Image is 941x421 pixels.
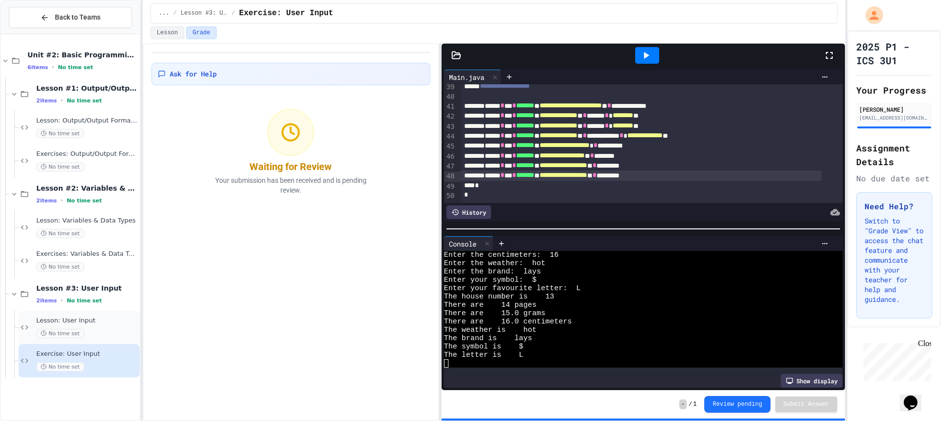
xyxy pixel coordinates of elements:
[859,114,929,122] div: [EMAIL_ADDRESS][DOMAIN_NAME]
[444,239,481,249] div: Console
[444,182,456,192] div: 49
[783,400,829,408] span: Submit Answer
[36,198,57,204] span: 2 items
[855,4,886,26] div: My Account
[444,70,501,84] div: Main.java
[444,191,456,201] div: 50
[444,102,456,112] div: 41
[444,152,456,162] div: 46
[444,343,523,351] span: The symbol is $
[444,162,456,172] div: 47
[27,64,48,71] span: 6 items
[173,9,176,17] span: /
[36,98,57,104] span: 2 items
[704,396,770,413] button: Review pending
[61,97,63,104] span: •
[159,9,170,17] span: ...
[444,259,545,268] span: Enter the weather: hot
[61,297,63,304] span: •
[36,117,138,125] span: Lesson: Output/Output Formatting
[202,175,379,195] p: Your submission has been received and is pending review.
[444,334,532,343] span: The brand is lays
[181,9,228,17] span: Lesson #3: User Input
[36,217,138,225] span: Lesson: Variables & Data Types
[36,350,138,358] span: Exercise: User Input
[55,12,100,23] span: Back to Teams
[444,122,456,132] div: 43
[444,284,581,293] span: Enter your favourite letter: L
[61,197,63,204] span: •
[36,297,57,304] span: 2 items
[444,251,559,259] span: Enter the centimeters: 16
[186,26,217,39] button: Grade
[444,172,456,181] div: 48
[249,160,332,173] div: Waiting for Review
[36,229,84,238] span: No time set
[693,400,696,408] span: 1
[865,200,924,212] h3: Need Help?
[679,399,687,409] span: -
[36,284,138,293] span: Lesson #3: User Input
[781,374,842,388] div: Show display
[446,205,491,219] div: History
[36,150,138,158] span: Exercises: Output/Output Formatting
[4,4,68,62] div: Chat with us now!Close
[36,317,138,325] span: Lesson: User Input
[67,98,102,104] span: No time set
[444,92,456,102] div: 40
[444,276,537,284] span: Enter your symbol: $
[856,40,932,67] h1: 2025 P1 - ICS 3U1
[36,84,138,93] span: Lesson #1: Output/Output Formatting
[444,82,456,92] div: 39
[856,173,932,184] div: No due date set
[67,297,102,304] span: No time set
[859,105,929,114] div: [PERSON_NAME]
[689,400,692,408] span: /
[444,351,523,359] span: The letter is L
[36,262,84,272] span: No time set
[444,236,494,251] div: Console
[444,326,537,334] span: The weather is hot
[444,112,456,122] div: 42
[860,339,931,381] iframe: chat widget
[67,198,102,204] span: No time set
[900,382,931,411] iframe: chat widget
[36,250,138,258] span: Exercises: Variables & Data Types
[444,318,572,326] span: There are 16.0 centimeters
[150,26,184,39] button: Lesson
[865,216,924,304] p: Switch to "Grade View" to access the chat feature and communicate with your teacher for help and ...
[444,142,456,151] div: 45
[444,132,456,142] div: 44
[444,301,537,309] span: There are 14 pages
[9,7,132,28] button: Back to Teams
[856,83,932,97] h2: Your Progress
[170,69,217,79] span: Ask for Help
[36,129,84,138] span: No time set
[444,309,545,318] span: There are 15.0 grams
[444,72,489,82] div: Main.java
[52,63,54,71] span: •
[444,268,541,276] span: Enter the brand: lays
[775,396,837,412] button: Submit Answer
[239,7,333,19] span: Exercise: User Input
[36,184,138,193] span: Lesson #2: Variables & Data Types
[444,293,554,301] span: The house number is 13
[58,64,93,71] span: No time set
[36,162,84,172] span: No time set
[856,141,932,169] h2: Assignment Details
[36,362,84,371] span: No time set
[36,329,84,338] span: No time set
[27,50,138,59] span: Unit #2: Basic Programming Concepts
[232,9,235,17] span: /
